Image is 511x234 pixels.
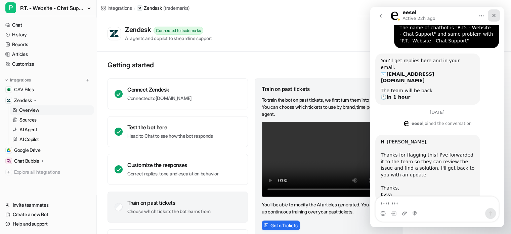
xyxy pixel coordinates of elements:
a: Help and support [3,219,94,229]
div: AI agents and copilot to streamline support [125,35,212,42]
div: Train on past tickets [127,199,211,206]
div: Connected to trademarks [154,27,203,35]
a: AI Agent [10,125,94,134]
a: Reports [3,40,94,49]
p: Zendesk [14,97,32,104]
p: Correct replies, tone and escalation behavior [127,170,218,177]
img: explore all integrations [5,169,12,175]
div: Integrations [108,4,132,11]
div: Connect Zendesk [127,86,192,93]
a: Sources [10,115,94,125]
img: Google Drive [7,148,11,152]
p: Sources [19,116,37,123]
span: / [134,5,135,11]
a: AI Copilot [10,135,94,144]
p: Connected to [127,95,192,102]
div: Zendesk [125,26,154,34]
a: [DOMAIN_NAME] [156,95,192,101]
a: Chat [3,20,94,30]
p: AI Agent [19,126,37,133]
iframe: To enrich screen reader interactions, please activate Accessibility in Grammarly extension settings [370,7,504,227]
a: Customize [3,59,94,69]
p: Getting started [108,61,403,69]
img: menu_add.svg [85,78,90,82]
span: P [5,2,16,13]
span: Google Drive [14,147,41,154]
p: Choose which tickets the bot learns from [127,208,211,215]
p: AI Copilot [19,136,39,143]
span: CSV Files [14,86,34,93]
span: Explore all integrations [14,167,91,177]
img: FrameIcon [264,223,268,228]
a: Articles [3,49,94,59]
a: CSV FilesCSV Files [3,85,94,94]
video: Your browser does not support the video tag. [262,122,395,197]
p: Chat Bubble [14,158,39,164]
button: Go to Tickets [262,221,300,230]
a: Overview [10,105,94,115]
div: Train on past tickets [262,86,395,92]
a: Integrations [101,4,132,11]
div: Test the bot here [127,124,213,131]
div: Customize the responses [127,162,218,168]
a: History [3,30,94,39]
a: Explore all integrations [3,167,94,177]
p: Overview [19,107,39,113]
a: Create a new Bot [3,210,94,219]
span: P.T. - Website - Chat Support [20,3,85,13]
p: Head to Chat to see how the bot responds [127,133,213,139]
p: ( trademarks ) [163,5,190,11]
p: You’ll be able to modify the AI articles generated. You can also set up continuous training over ... [262,201,395,215]
img: Chat Bubble [7,159,11,163]
p: Zendesk [144,5,162,11]
img: Zendesk logo [109,30,119,38]
a: Zendesk(trademarks) [137,5,190,11]
a: Google DriveGoogle Drive [3,145,94,155]
p: To train the bot on past tickets, we first turn them into AI articles. You can choose which ticke... [262,96,395,118]
img: Zendesk [7,98,11,102]
a: Invite teammates [3,200,94,210]
button: Integrations [3,77,33,83]
img: expand menu [4,78,9,82]
img: CSV Files [7,88,11,92]
p: Integrations [10,77,31,83]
